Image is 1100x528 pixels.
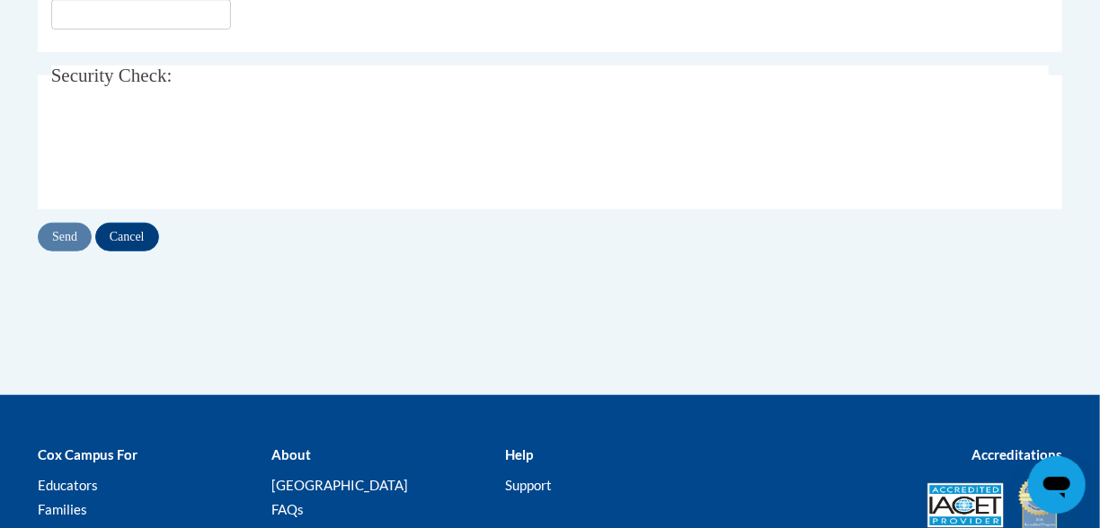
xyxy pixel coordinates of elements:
a: Educators [38,477,98,493]
b: About [271,446,311,462]
a: [GEOGRAPHIC_DATA] [271,477,408,493]
b: Help [505,446,533,462]
iframe: reCAPTCHA [51,117,324,187]
span: Security Check: [51,65,173,86]
a: Support [505,477,552,493]
a: Families [38,501,87,517]
b: Accreditations [971,446,1062,462]
img: Accredited IACET® Provider [927,483,1004,528]
iframe: Button to launch messaging window [1028,456,1086,514]
input: Cancel [95,223,159,251]
a: FAQs [271,501,304,517]
b: Cox Campus For [38,446,137,462]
